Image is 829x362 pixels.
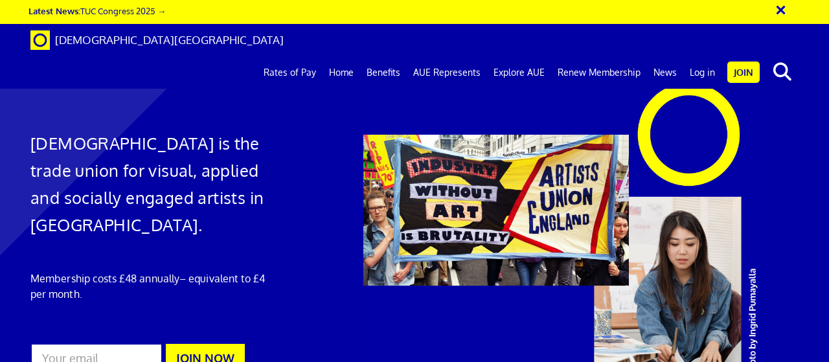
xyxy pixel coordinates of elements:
a: AUE Represents [407,56,487,89]
a: Brand [DEMOGRAPHIC_DATA][GEOGRAPHIC_DATA] [21,24,293,56]
a: Log in [683,56,721,89]
p: Membership costs £48 annually – equivalent to £4 per month. [30,271,273,302]
a: Latest News:TUC Congress 2025 → [28,5,166,16]
button: search [762,58,802,85]
h1: [DEMOGRAPHIC_DATA] is the trade union for visual, applied and socially engaged artists in [GEOGRA... [30,130,273,238]
a: Benefits [360,56,407,89]
a: Rates of Pay [257,56,323,89]
a: Explore AUE [487,56,551,89]
span: [DEMOGRAPHIC_DATA][GEOGRAPHIC_DATA] [55,33,284,47]
a: Join [727,62,760,83]
strong: Latest News: [28,5,80,16]
a: Home [323,56,360,89]
a: News [647,56,683,89]
a: Renew Membership [551,56,647,89]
